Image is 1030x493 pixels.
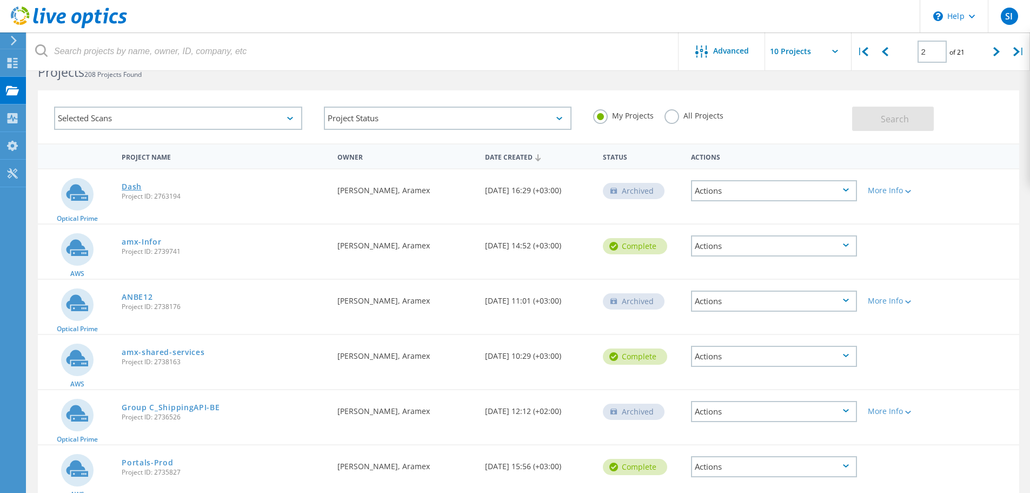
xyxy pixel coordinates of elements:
span: Project ID: 2736526 [122,414,327,420]
div: More Info [868,297,935,305]
div: Complete [603,459,667,475]
label: My Projects [593,109,654,120]
span: Advanced [713,47,749,55]
div: Owner [332,146,479,166]
label: All Projects [664,109,723,120]
span: Project ID: 2763194 [122,193,327,200]
div: Archived [603,293,664,310]
a: amx-Infor [122,238,161,246]
div: Project Name [116,146,332,166]
span: SI [1005,12,1013,21]
button: Search [852,107,934,131]
span: of 21 [949,48,965,57]
div: [DATE] 14:52 (+03:00) [480,225,597,260]
span: AWS [70,271,84,277]
a: Portals-Prod [122,459,173,466]
div: [PERSON_NAME], Aramex [332,335,479,371]
div: [DATE] 10:29 (+03:00) [480,335,597,371]
a: Group C_ShippingAPI-BE [122,404,220,411]
div: [PERSON_NAME], Aramex [332,225,479,260]
span: Project ID: 2738163 [122,359,327,365]
div: [PERSON_NAME], Aramex [332,280,479,315]
div: [DATE] 12:12 (+02:00) [480,390,597,426]
div: Complete [603,238,667,254]
div: [PERSON_NAME], Aramex [332,390,479,426]
div: Actions [691,235,857,257]
div: Actions [691,180,857,201]
div: Actions [691,401,857,422]
div: Actions [686,146,862,166]
a: Dash [122,183,142,190]
div: Actions [691,346,857,367]
div: [PERSON_NAME], Aramex [332,445,479,481]
span: Project ID: 2738176 [122,304,327,310]
div: Selected Scans [54,107,302,130]
div: Status [597,146,686,166]
div: Complete [603,349,667,365]
div: [DATE] 11:01 (+03:00) [480,280,597,315]
div: [PERSON_NAME], Aramex [332,169,479,205]
div: More Info [868,407,935,415]
div: Archived [603,404,664,420]
div: Project Status [324,107,572,130]
div: | [852,32,874,71]
div: | [1008,32,1030,71]
span: Project ID: 2735827 [122,469,327,476]
a: Live Optics Dashboard [11,23,127,30]
div: More Info [868,187,935,194]
span: 208 Projects Found [84,70,142,79]
div: [DATE] 16:29 (+03:00) [480,169,597,205]
div: Actions [691,456,857,477]
span: AWS [70,381,84,387]
a: amx-shared-services [122,349,204,356]
input: Search projects by name, owner, ID, company, etc [27,32,679,70]
div: Date Created [480,146,597,167]
div: [DATE] 15:56 (+03:00) [480,445,597,481]
div: Archived [603,183,664,199]
span: Project ID: 2739741 [122,248,327,255]
svg: \n [933,11,943,21]
span: Search [881,113,909,125]
div: Actions [691,291,857,312]
span: Optical Prime [57,326,98,332]
span: Optical Prime [57,436,98,443]
a: ANBE12 [122,293,152,301]
span: Optical Prime [57,215,98,222]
